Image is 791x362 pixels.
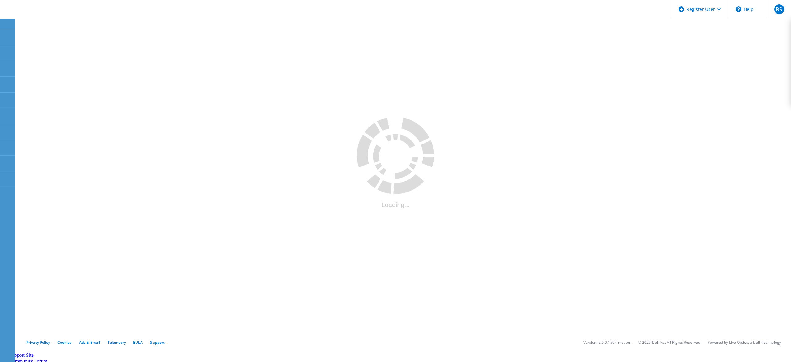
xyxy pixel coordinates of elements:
svg: \n [736,6,741,12]
a: Cookies [57,340,72,345]
li: Powered by Live Optics, a Dell Technology [708,340,781,345]
a: Support Site [9,352,34,358]
a: Support [150,340,165,345]
li: © 2025 Dell Inc. All Rights Reserved [638,340,700,345]
a: Ads & Email [79,340,100,345]
div: Loading... [357,201,434,209]
li: Version: 2.0.0.1567-master [583,340,631,345]
a: Privacy Policy [26,340,50,345]
a: Telemetry [108,340,126,345]
a: EULA [133,340,143,345]
a: Live Optics Dashboard [6,12,73,17]
span: BS [776,7,782,12]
